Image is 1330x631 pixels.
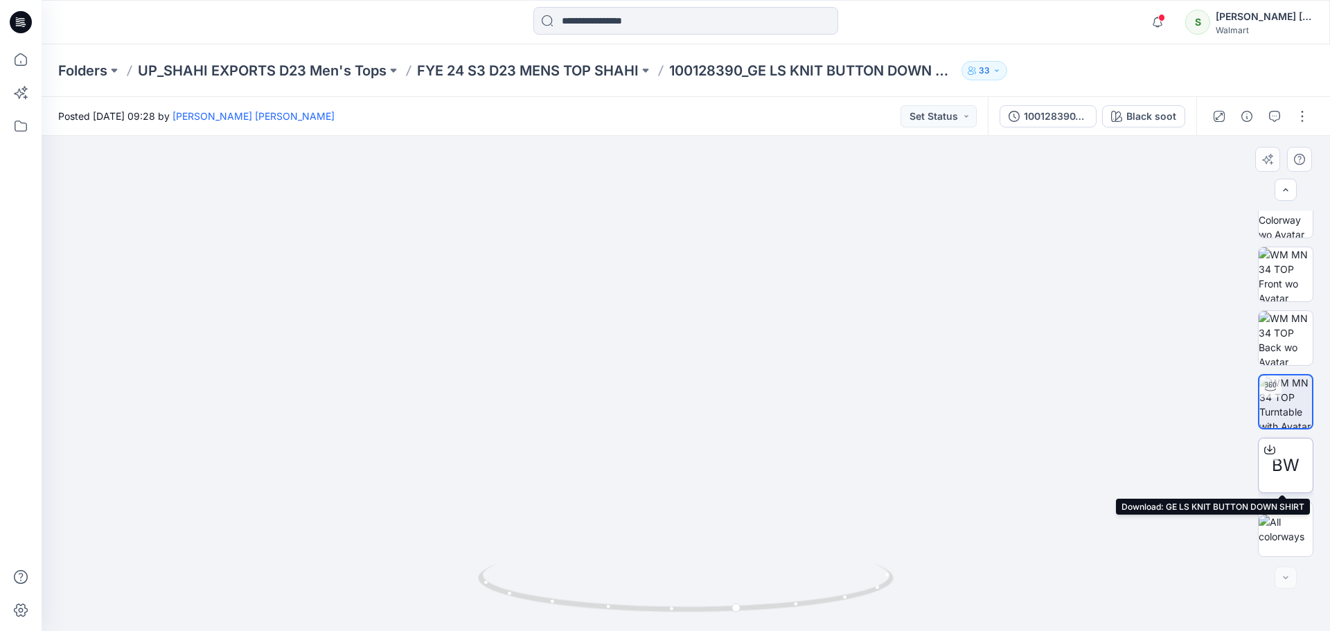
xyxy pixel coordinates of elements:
button: 100128390_GE LS KNIT BUTTON DOWN SHIRT [1000,105,1097,127]
span: BW [1272,453,1300,478]
img: WM MN 34 TOP Back wo Avatar [1259,311,1313,365]
img: All colorways [1259,515,1313,544]
div: [PERSON_NAME] ​[PERSON_NAME] [1216,8,1313,25]
a: FYE 24 S3 D23 MENS TOP SHAHI [417,61,639,80]
a: UP_SHAHI EXPORTS D23 Men's Tops [138,61,387,80]
button: Details [1236,105,1258,127]
div: Black soot [1126,109,1176,124]
button: 33 [961,61,1007,80]
button: Black soot [1102,105,1185,127]
div: 100128390_GE LS KNIT BUTTON DOWN SHIRT [1024,109,1088,124]
img: WM MN 34 TOP Turntable with Avatar [1259,375,1312,428]
a: [PERSON_NAME] ​[PERSON_NAME] [172,110,335,122]
p: 100128390_GE LS KNIT BUTTON DOWN SHIRT [669,61,956,80]
span: Posted [DATE] 09:28 by [58,109,335,123]
div: Walmart [1216,25,1313,35]
div: S​ [1185,10,1210,35]
img: WM MN 34 TOP Front wo Avatar [1259,247,1313,301]
p: 33 [979,63,990,78]
img: WM MN 34 TOP Colorway wo Avatar [1259,184,1313,238]
a: Folders [58,61,107,80]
